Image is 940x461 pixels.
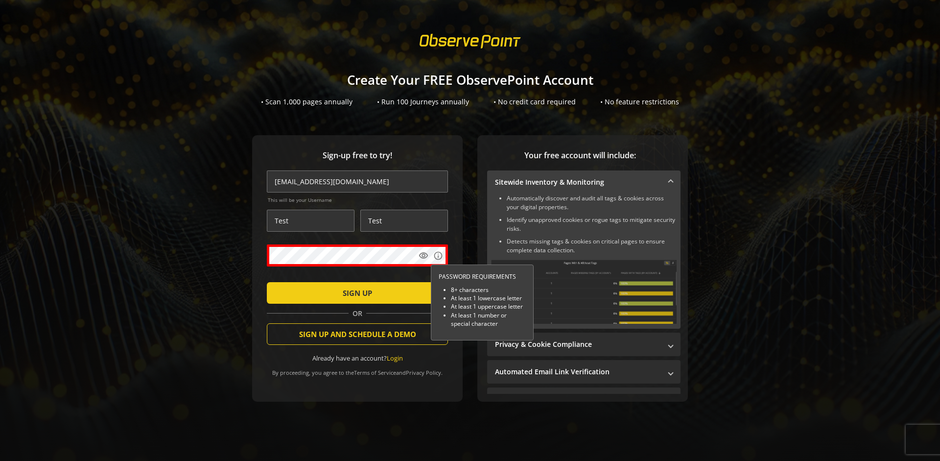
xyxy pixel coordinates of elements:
[487,333,681,356] mat-expansion-panel-header: Privacy & Cookie Compliance
[507,194,677,212] li: Automatically discover and audit all tags & cookies across your digital properties.
[267,210,354,232] input: First Name *
[451,311,526,328] li: At least 1 number or special character
[491,260,677,324] img: Sitewide Inventory & Monitoring
[349,309,366,318] span: OR
[487,150,673,161] span: Your free account will include:
[343,284,372,302] span: SIGN UP
[267,170,448,193] input: Email Address (name@work-email.com) *
[267,363,448,376] div: By proceeding, you agree to the and .
[267,323,448,345] button: SIGN UP AND SCHEDULE A DEMO
[419,251,428,261] mat-icon: visibility
[487,170,681,194] mat-expansion-panel-header: Sitewide Inventory & Monitoring
[507,216,677,233] li: Identify unapproved cookies or rogue tags to mitigate security risks.
[261,97,352,107] div: • Scan 1,000 pages annually
[377,97,469,107] div: • Run 100 Journeys annually
[406,369,441,376] a: Privacy Policy
[487,360,681,384] mat-expansion-panel-header: Automated Email Link Verification
[487,388,681,411] mat-expansion-panel-header: Performance Monitoring with Web Vitals
[495,340,661,349] mat-panel-title: Privacy & Cookie Compliance
[507,237,677,255] li: Detects missing tags & cookies on critical pages to ensure complete data collection.
[495,367,661,377] mat-panel-title: Automated Email Link Verification
[354,369,396,376] a: Terms of Service
[360,210,448,232] input: Last Name *
[268,196,448,203] span: This will be your Username
[487,194,681,329] div: Sitewide Inventory & Monitoring
[495,177,661,187] mat-panel-title: Sitewide Inventory & Monitoring
[439,272,526,281] div: PASSWORD REQUIREMENTS
[267,354,448,363] div: Already have an account?
[493,97,576,107] div: • No credit card required
[451,294,526,303] li: At least 1 lowercase letter
[387,354,403,363] a: Login
[267,282,448,304] button: SIGN UP
[433,251,443,261] mat-icon: info
[451,303,526,311] li: At least 1 uppercase letter
[267,150,448,161] span: Sign-up free to try!
[451,286,526,294] li: 8+ characters
[299,325,416,343] span: SIGN UP AND SCHEDULE A DEMO
[600,97,679,107] div: • No feature restrictions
